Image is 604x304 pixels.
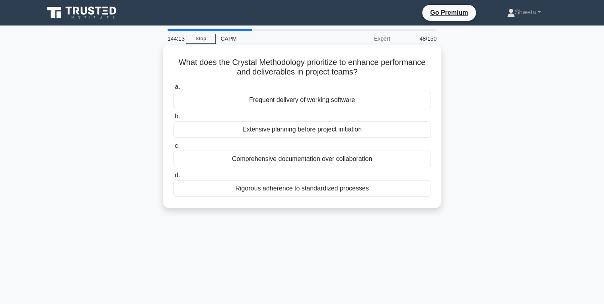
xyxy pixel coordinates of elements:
[175,113,180,120] span: b.
[173,92,431,108] div: Frequent delivery of working software
[175,83,180,90] span: a.
[175,172,180,178] span: d.
[163,31,186,47] div: 144:13
[186,34,216,44] a: Stop
[173,180,431,197] div: Rigorous adherence to standardized processes
[488,4,560,20] a: Shweta
[173,121,431,138] div: Extensive planning before project initiation
[325,31,395,47] div: Expert
[395,31,441,47] div: 48/150
[216,31,325,47] div: CAPM
[172,57,432,77] h5: What does the Crystal Methodology prioritize to enhance performance and deliverables in project t...
[425,8,473,18] a: Go Premium
[173,151,431,167] div: Comprehensive documentation over collaboration
[175,142,179,149] span: c.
